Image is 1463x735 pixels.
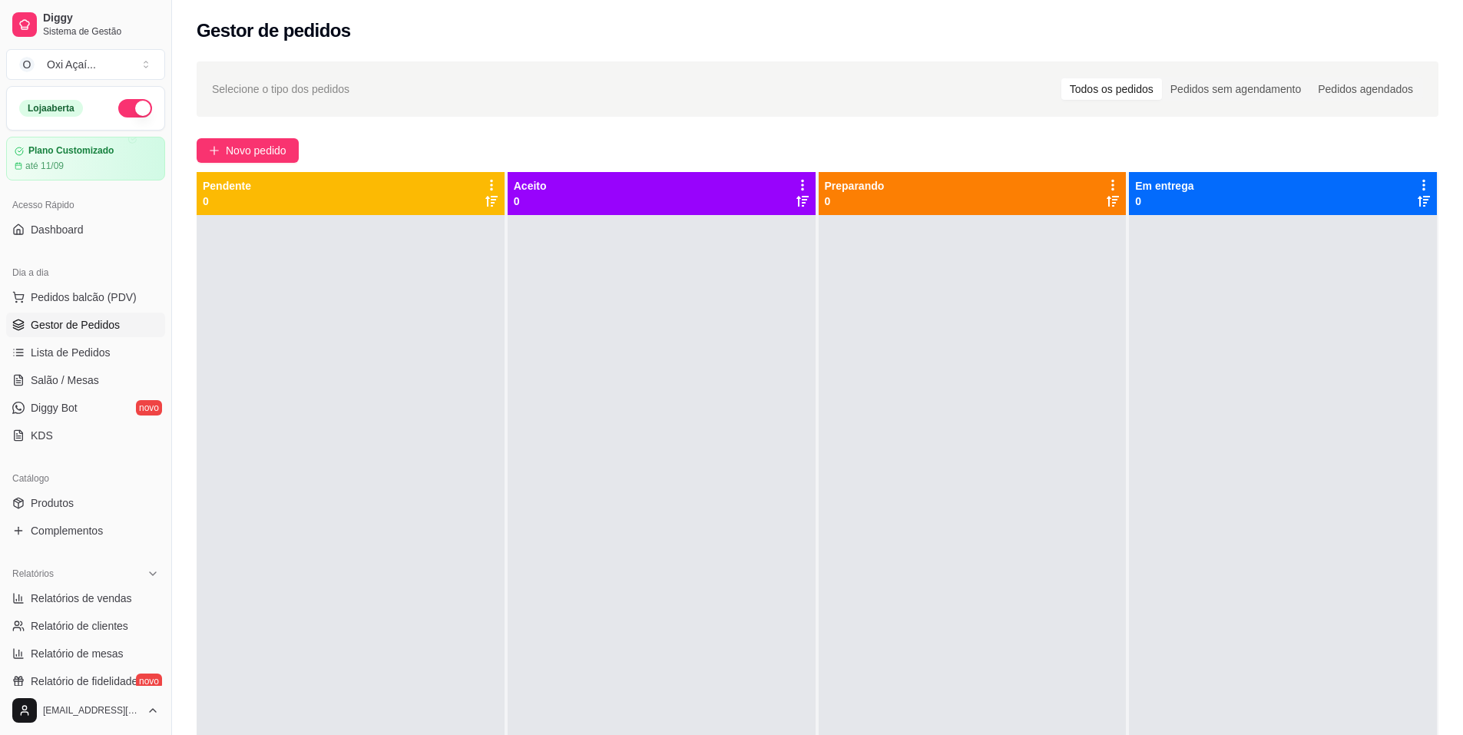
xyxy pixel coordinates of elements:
[19,100,83,117] div: Loja aberta
[514,194,547,209] p: 0
[1061,78,1162,100] div: Todos os pedidos
[6,396,165,420] a: Diggy Botnovo
[31,400,78,416] span: Diggy Bot
[1135,178,1193,194] p: Em entrega
[31,317,120,333] span: Gestor de Pedidos
[31,591,132,606] span: Relatórios de vendas
[31,618,128,634] span: Relatório de clientes
[197,18,351,43] h2: Gestor de pedidos
[6,518,165,543] a: Complementos
[43,12,159,25] span: Diggy
[31,345,111,360] span: Lista de Pedidos
[1135,194,1193,209] p: 0
[6,340,165,365] a: Lista de Pedidos
[25,160,64,172] article: até 11/09
[209,145,220,156] span: plus
[1162,78,1309,100] div: Pedidos sem agendamento
[6,491,165,515] a: Produtos
[212,81,349,98] span: Selecione o tipo dos pedidos
[197,138,299,163] button: Novo pedido
[203,194,251,209] p: 0
[514,178,547,194] p: Aceito
[825,178,885,194] p: Preparando
[6,466,165,491] div: Catálogo
[6,285,165,310] button: Pedidos balcão (PDV)
[6,49,165,80] button: Select a team
[6,368,165,392] a: Salão / Mesas
[6,586,165,611] a: Relatórios de vendas
[6,260,165,285] div: Dia a dia
[6,423,165,448] a: KDS
[47,57,96,72] div: Oxi Açaí ...
[31,523,103,538] span: Complementos
[1309,78,1422,100] div: Pedidos agendados
[43,25,159,38] span: Sistema de Gestão
[43,704,141,717] span: [EMAIL_ADDRESS][DOMAIN_NAME]
[6,193,165,217] div: Acesso Rápido
[6,692,165,729] button: [EMAIL_ADDRESS][DOMAIN_NAME]
[6,614,165,638] a: Relatório de clientes
[31,290,137,305] span: Pedidos balcão (PDV)
[6,137,165,180] a: Plano Customizadoaté 11/09
[31,372,99,388] span: Salão / Mesas
[6,217,165,242] a: Dashboard
[6,6,165,43] a: DiggySistema de Gestão
[12,568,54,580] span: Relatórios
[31,428,53,443] span: KDS
[226,142,286,159] span: Novo pedido
[28,145,114,157] article: Plano Customizado
[6,641,165,666] a: Relatório de mesas
[203,178,251,194] p: Pendente
[825,194,885,209] p: 0
[31,495,74,511] span: Produtos
[6,313,165,337] a: Gestor de Pedidos
[118,99,152,118] button: Alterar Status
[31,222,84,237] span: Dashboard
[31,674,137,689] span: Relatório de fidelidade
[31,646,124,661] span: Relatório de mesas
[19,57,35,72] span: O
[6,669,165,694] a: Relatório de fidelidadenovo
